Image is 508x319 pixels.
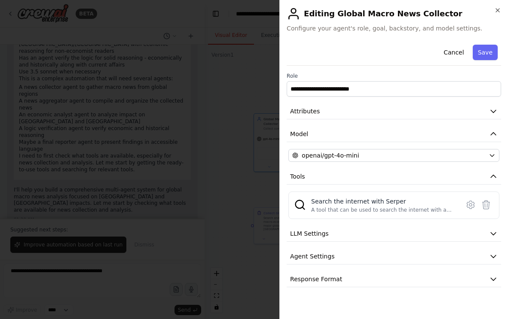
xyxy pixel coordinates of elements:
[290,275,342,283] span: Response Format
[290,229,329,238] span: LLM Settings
[463,197,478,213] button: Configure tool
[478,197,494,213] button: Delete tool
[287,169,501,185] button: Tools
[287,103,501,119] button: Attributes
[311,207,454,213] div: A tool that can be used to search the internet with a search_query. Supports different search typ...
[473,45,498,60] button: Save
[290,130,308,138] span: Model
[287,226,501,242] button: LLM Settings
[287,271,501,287] button: Response Format
[294,199,306,211] img: SerperDevTool
[287,24,501,33] span: Configure your agent's role, goal, backstory, and model settings.
[290,172,305,181] span: Tools
[302,151,359,160] span: openai/gpt-4o-mini
[287,7,501,21] h2: Editing Global Macro News Collector
[287,126,501,142] button: Model
[287,73,501,79] label: Role
[438,45,469,60] button: Cancel
[288,149,499,162] button: openai/gpt-4o-mini
[311,197,454,206] div: Search the internet with Serper
[290,107,320,115] span: Attributes
[290,252,334,261] span: Agent Settings
[287,249,501,264] button: Agent Settings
